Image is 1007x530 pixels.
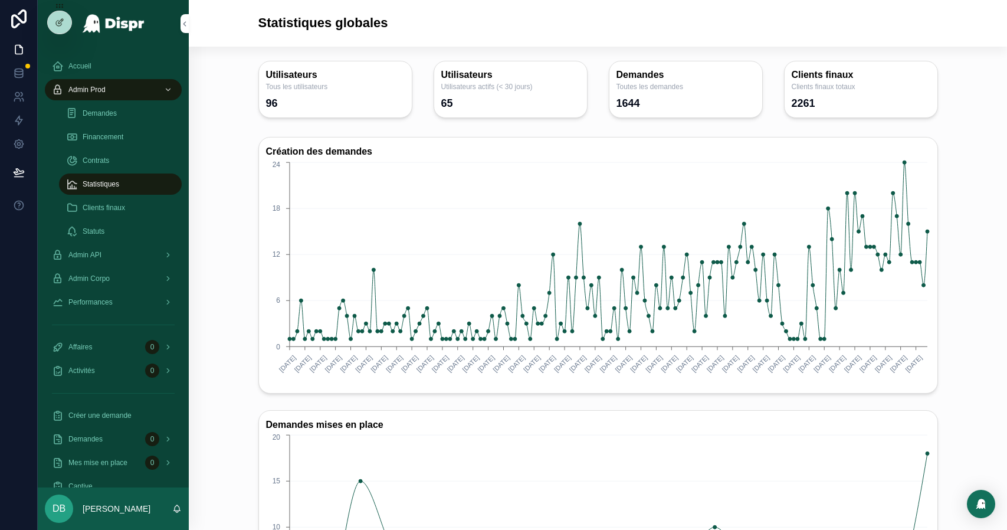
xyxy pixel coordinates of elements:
[858,354,877,373] text: [DATE]
[266,96,278,110] div: 96
[812,354,831,373] text: [DATE]
[384,354,404,373] text: [DATE]
[59,221,182,242] a: Statuts
[266,82,405,91] span: Tous les utilisateurs
[354,354,373,373] text: [DATE]
[441,68,580,82] h3: Utilisateurs
[276,342,280,351] tspan: 0
[399,354,419,373] text: [DATE]
[827,354,847,373] text: [DATE]
[68,85,106,94] span: Admin Prod
[616,68,755,82] h3: Demandes
[45,452,182,473] a: Mes mise en place0
[616,96,640,110] div: 1644
[614,354,633,373] text: [DATE]
[507,354,526,373] text: [DATE]
[873,354,893,373] text: [DATE]
[145,432,159,446] div: 0
[45,244,182,266] a: Admin API
[68,434,103,444] span: Demandes
[568,354,587,373] text: [DATE]
[266,159,930,386] div: chart
[491,354,511,373] text: [DATE]
[45,428,182,450] a: Demandes0
[430,354,450,373] text: [DATE]
[38,47,189,488] div: scrollable content
[45,55,182,77] a: Accueil
[293,354,312,373] text: [DATE]
[83,227,104,236] span: Statuts
[266,68,405,82] h3: Utilisateurs
[45,79,182,100] a: Admin Prod
[339,354,358,373] text: [DATE]
[629,354,648,373] text: [DATE]
[258,14,388,32] h1: Statistiques globales
[644,354,664,373] text: [DATE]
[323,354,343,373] text: [DATE]
[145,456,159,470] div: 0
[461,354,480,373] text: [DATE]
[68,458,127,467] span: Mes mise en place
[82,14,145,33] img: App logo
[272,161,280,169] tspan: 24
[660,354,679,373] text: [DATE]
[45,336,182,358] a: Affaires0
[598,354,618,373] text: [DATE]
[266,418,930,433] h3: Demandes mises en place
[842,354,862,373] text: [DATE]
[59,126,182,148] a: Financement
[792,68,930,82] h3: Clients finaux
[272,250,280,259] tspan: 12
[45,476,182,497] a: Captive
[441,82,580,91] span: Utilisateurs actifs (< 30 jours)
[272,434,280,442] tspan: 20
[705,354,724,373] text: [DATE]
[308,354,327,373] text: [DATE]
[83,132,123,142] span: Financement
[83,109,117,118] span: Demandes
[616,82,755,91] span: Toutes les demandes
[145,340,159,354] div: 0
[266,145,930,159] h3: Création des demandes
[59,197,182,218] a: Clients finaux
[522,354,542,373] text: [DATE]
[904,354,923,373] text: [DATE]
[68,61,91,71] span: Accueil
[45,292,182,313] a: Performances
[59,103,182,124] a: Demandes
[751,354,770,373] text: [DATE]
[83,503,150,515] p: [PERSON_NAME]
[441,96,453,110] div: 65
[415,354,434,373] text: [DATE]
[272,477,280,486] tspan: 15
[674,354,694,373] text: [DATE]
[68,482,93,491] span: Captive
[68,274,110,283] span: Admin Corpo
[583,354,602,373] text: [DATE]
[59,150,182,171] a: Contrats
[68,342,92,352] span: Affaires
[45,268,182,289] a: Admin Corpo
[45,360,182,381] a: Activités0
[797,354,816,373] text: [DATE]
[68,411,132,420] span: Créer une demande
[766,354,786,373] text: [DATE]
[83,203,125,212] span: Clients finaux
[445,354,465,373] text: [DATE]
[68,250,101,260] span: Admin API
[552,354,572,373] text: [DATE]
[53,502,65,516] span: DB
[145,364,159,378] div: 0
[690,354,709,373] text: [DATE]
[83,156,109,165] span: Contrats
[276,296,280,305] tspan: 6
[537,354,556,373] text: [DATE]
[68,366,95,375] span: Activités
[272,204,280,212] tspan: 18
[792,96,815,110] div: 2261
[68,297,113,307] span: Performances
[59,174,182,195] a: Statistiques
[967,490,995,518] div: Open Intercom Messenger
[792,82,930,91] span: Clients finaux totaux
[888,354,908,373] text: [DATE]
